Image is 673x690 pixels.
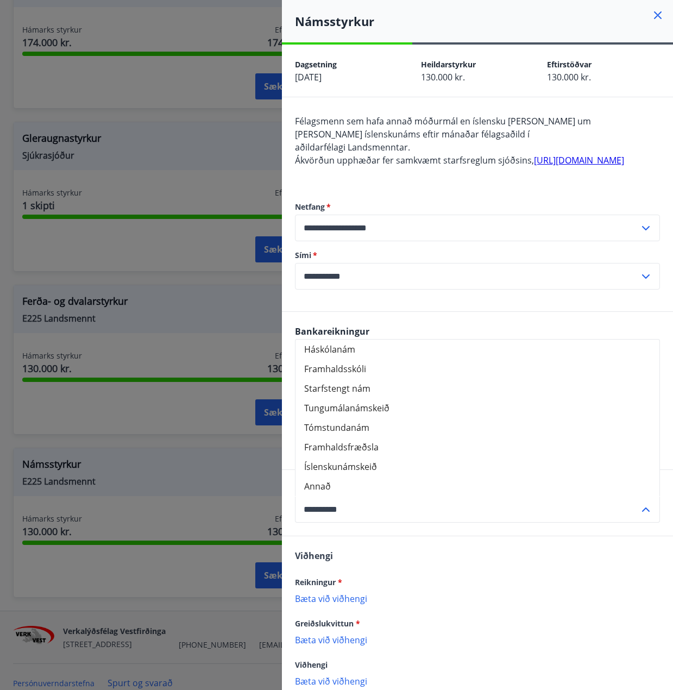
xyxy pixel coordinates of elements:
[295,577,342,587] span: Reikningur
[534,154,624,166] a: [URL][DOMAIN_NAME]
[295,202,660,212] label: Netfang
[295,675,660,686] p: Bæta við viðhengi
[295,250,660,261] label: Sími
[421,71,465,83] span: 130.000 kr.
[295,476,659,496] li: Annað
[295,59,337,70] span: Dagsetning
[295,359,659,379] li: Framhaldsskóli
[295,634,660,645] p: Bæta við viðhengi
[295,115,591,140] span: Félagsmenn sem hafa annað móðurmál en íslensku [PERSON_NAME] um [PERSON_NAME] íslenskunáms eftir ...
[547,71,591,83] span: 130.000 kr.
[295,71,322,83] span: [DATE]
[295,550,333,562] span: Viðhengi
[421,59,476,70] span: Heildarstyrkur
[295,618,360,629] span: Greiðslukvittun
[295,398,659,418] li: Tungumálanámskeið
[295,13,673,29] h4: Námsstyrkur
[295,437,659,457] li: Framhaldsfræðsla
[295,141,410,153] span: aðildarfélagi Landsmenntar.
[295,340,659,359] li: Háskólanám
[547,59,592,70] span: Eftirstöðvar
[295,418,659,437] li: Tómstundanám
[295,593,660,604] p: Bæta við viðhengi
[295,660,328,670] span: Viðhengi
[295,325,369,337] span: Bankareikningur
[295,154,624,166] span: Ákvörðun upphæðar fer samkvæmt starfsreglum sjóðsins,
[295,457,659,476] li: Íslenskunámskeið
[295,379,659,398] li: Starfstengt nám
